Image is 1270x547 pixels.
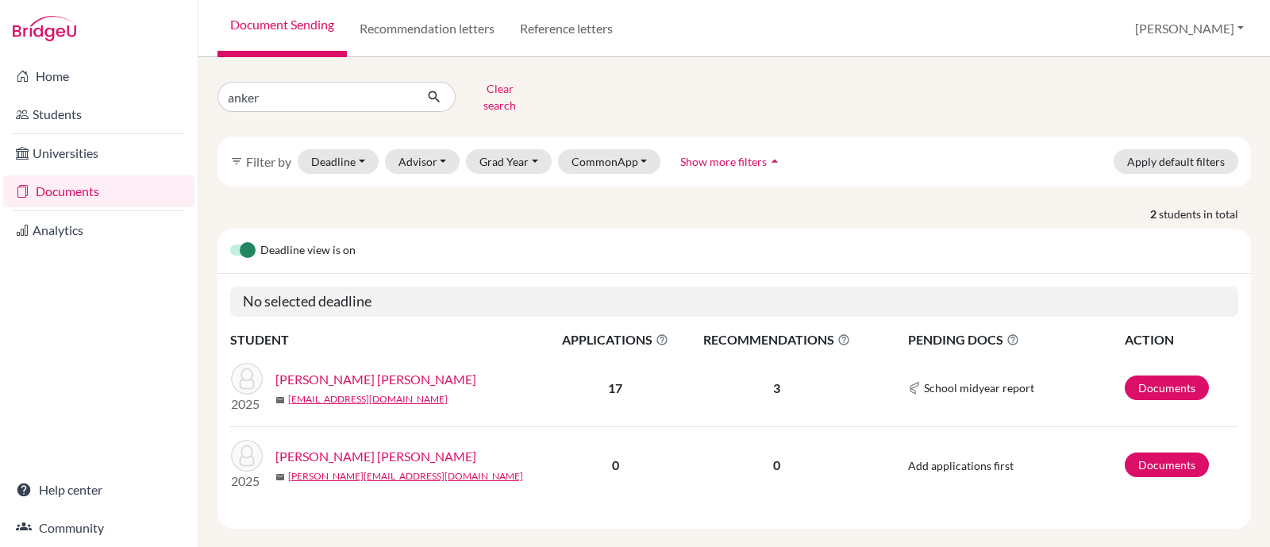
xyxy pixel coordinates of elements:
th: STUDENT [230,329,548,350]
button: [PERSON_NAME] [1128,13,1251,44]
a: [EMAIL_ADDRESS][DOMAIN_NAME] [288,392,448,406]
img: ANKER BAUTISTA, EMILIA [231,363,263,395]
strong: 2 [1150,206,1159,222]
span: APPLICATIONS [548,330,683,349]
input: Find student by name... [217,82,414,112]
img: Common App logo [908,382,921,395]
p: 0 [684,456,869,475]
button: Deadline [298,149,379,174]
a: Universities [3,137,194,169]
button: Advisor [385,149,460,174]
span: mail [275,472,285,482]
h5: No selected deadline [230,287,1238,317]
p: 2025 [231,472,263,491]
i: filter_list [230,155,243,168]
button: Show more filtersarrow_drop_up [667,149,796,174]
a: Students [3,98,194,130]
span: Add applications first [908,459,1014,472]
span: PENDING DOCS [908,330,1123,349]
p: 3 [684,379,869,398]
a: Documents [3,175,194,207]
span: Show more filters [680,155,767,168]
a: Documents [1125,453,1209,477]
span: School midyear report [924,379,1034,396]
span: Filter by [246,154,291,169]
span: students in total [1159,206,1251,222]
a: [PERSON_NAME] [PERSON_NAME] [275,447,476,466]
a: Home [3,60,194,92]
a: Community [3,512,194,544]
img: Anker Perez, Julian [231,440,263,472]
th: ACTION [1124,329,1238,350]
button: Apply default filters [1114,149,1238,174]
span: RECOMMENDATIONS [684,330,869,349]
b: 0 [612,457,619,472]
span: mail [275,395,285,405]
button: Grad Year [466,149,552,174]
b: 17 [608,380,622,395]
a: Help center [3,474,194,506]
button: CommonApp [558,149,661,174]
a: Analytics [3,214,194,246]
button: Clear search [456,76,544,117]
p: 2025 [231,395,263,414]
span: Deadline view is on [260,241,356,260]
a: Documents [1125,376,1209,400]
img: Bridge-U [13,16,76,41]
a: [PERSON_NAME][EMAIL_ADDRESS][DOMAIN_NAME] [288,469,523,483]
a: [PERSON_NAME] [PERSON_NAME] [275,370,476,389]
i: arrow_drop_up [767,153,783,169]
